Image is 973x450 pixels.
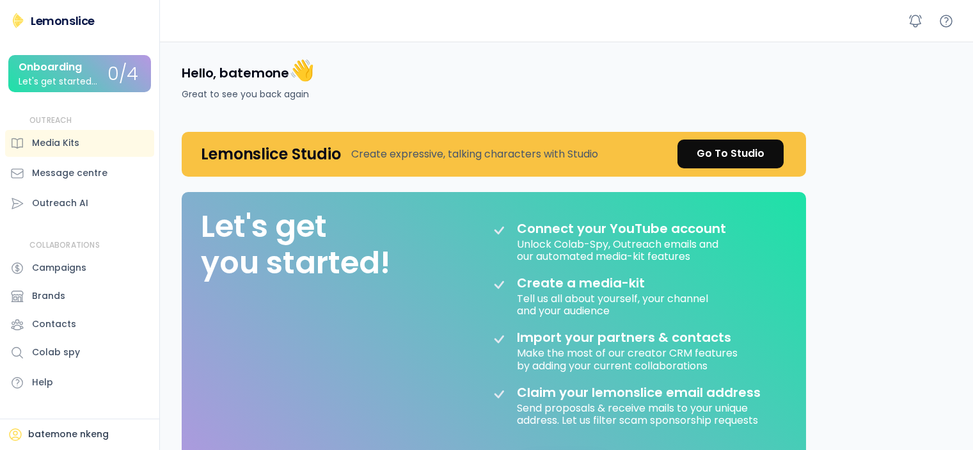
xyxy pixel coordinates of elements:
div: Unlock Colab-Spy, Outreach emails and our automated media-kit features [517,236,721,262]
div: Create expressive, talking characters with Studio [351,147,598,162]
div: Contacts [32,317,76,331]
div: Claim your lemonslice email address [517,385,761,400]
div: Let's get started... [19,77,97,86]
div: COLLABORATIONS [29,240,100,251]
div: Let's get you started! [201,208,390,282]
img: Lemonslice [10,13,26,28]
div: Make the most of our creator CRM features by adding your current collaborations [517,345,740,371]
font: 👋 [289,56,315,84]
div: Message centre [32,166,107,180]
div: Media Kits [32,136,79,150]
div: Campaigns [32,261,86,275]
div: Help [32,376,53,389]
div: Lemonslice [31,13,95,29]
div: Import your partners & contacts [517,330,731,345]
div: Brands [32,289,65,303]
div: OUTREACH [29,115,72,126]
div: Onboarding [19,61,82,73]
a: Go To Studio [677,140,784,168]
div: Connect your YouTube account [517,221,726,236]
div: batemone nkeng [28,428,109,441]
div: Tell us all about yourself, your channel and your audience [517,291,711,317]
h4: Lemonslice Studio [201,144,341,164]
div: Go To Studio [697,146,764,161]
div: Colab spy [32,346,80,359]
div: Send proposals & receive mails to your unique address. Let us filter scam sponsorship requests [517,400,773,426]
div: Outreach AI [32,197,88,210]
div: 0/4 [107,65,138,84]
div: Great to see you back again [182,88,309,101]
div: Create a media-kit [517,275,677,291]
h4: Hello, batemone [182,57,315,84]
